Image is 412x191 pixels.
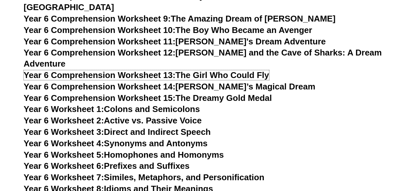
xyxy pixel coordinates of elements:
[24,14,171,24] span: Year 6 Comprehension Worksheet 9:
[24,48,176,57] span: Year 6 Comprehension Worksheet 12:
[24,82,315,91] a: Year 6 Comprehension Worksheet 14:[PERSON_NAME]’s Magical Dream
[24,172,104,182] span: Year 6 Worksheet 7:
[24,127,211,137] a: Year 6 Worksheet 3:Direct and Indirect Speech
[24,138,208,148] a: Year 6 Worksheet 4:Synonyms and Antonyms
[304,117,412,191] iframe: Chat Widget
[24,93,272,103] a: Year 6 Comprehension Worksheet 15:The Dreamy Gold Medal
[24,82,176,91] span: Year 6 Comprehension Worksheet 14:
[24,48,382,69] a: Year 6 Comprehension Worksheet 12:[PERSON_NAME] and the Cave of Sharks: A Dream Adventure
[24,116,104,125] span: Year 6 Worksheet 2:
[24,172,264,182] a: Year 6 Worksheet 7:Similes, Metaphors, and Personification
[24,70,176,80] span: Year 6 Comprehension Worksheet 13:
[24,37,326,46] a: Year 6 Comprehension Worksheet 11:[PERSON_NAME]'s Dream Adventure
[24,116,202,125] a: Year 6 Worksheet 2:Active vs. Passive Voice
[24,138,104,148] span: Year 6 Worksheet 4:
[24,37,176,46] span: Year 6 Comprehension Worksheet 11:
[24,104,200,114] a: Year 6 Worksheet 1:Colons and Semicolons
[24,127,104,137] span: Year 6 Worksheet 3:
[24,25,312,35] a: Year 6 Comprehension Worksheet 10:The Boy Who Became an Avenger
[24,25,176,35] span: Year 6 Comprehension Worksheet 10:
[24,93,176,103] span: Year 6 Comprehension Worksheet 15:
[24,161,190,171] a: Year 6 Worksheet 6:Prefixes and Suffixes
[24,161,104,171] span: Year 6 Worksheet 6:
[24,150,224,160] a: Year 6 Worksheet 5:Homophones and Homonyms
[24,14,335,24] a: Year 6 Comprehension Worksheet 9:The Amazing Dream of [PERSON_NAME]
[24,70,269,80] a: Year 6 Comprehension Worksheet 13:The Girl Who Could Fly
[24,150,104,160] span: Year 6 Worksheet 5:
[24,104,104,114] span: Year 6 Worksheet 1:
